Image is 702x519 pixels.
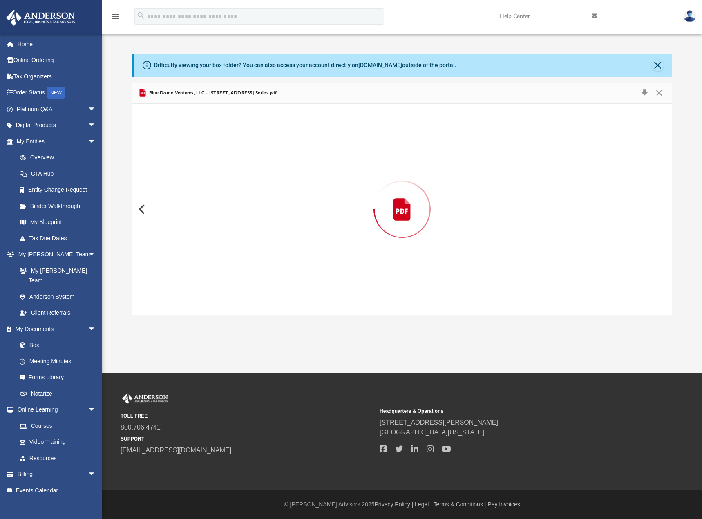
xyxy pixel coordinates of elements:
[11,289,104,305] a: Anderson System
[11,385,104,402] a: Notarize
[136,11,145,20] i: search
[88,133,104,150] span: arrow_drop_down
[652,87,666,99] button: Close
[11,150,108,166] a: Overview
[88,466,104,483] span: arrow_drop_down
[11,214,104,230] a: My Blueprint
[121,393,170,404] img: Anderson Advisors Platinum Portal
[6,101,108,117] a: Platinum Q&Aarrow_drop_down
[11,369,100,386] a: Forms Library
[6,68,108,85] a: Tax Organizers
[11,337,100,353] a: Box
[88,402,104,418] span: arrow_drop_down
[11,182,108,198] a: Entity Change Request
[88,321,104,338] span: arrow_drop_down
[11,262,100,289] a: My [PERSON_NAME] Team
[154,61,456,69] div: Difficulty viewing your box folder? You can also access your account directly on outside of the p...
[6,466,108,483] a: Billingarrow_drop_down
[88,246,104,263] span: arrow_drop_down
[110,11,120,21] i: menu
[6,52,108,69] a: Online Ordering
[380,407,633,415] small: Headquarters & Operations
[637,87,652,99] button: Download
[11,198,108,214] a: Binder Walkthrough
[6,402,104,418] a: Online Learningarrow_drop_down
[6,36,108,52] a: Home
[132,83,672,315] div: Preview
[434,501,486,508] a: Terms & Conditions |
[380,419,498,426] a: [STREET_ADDRESS][PERSON_NAME]
[11,450,104,466] a: Resources
[102,500,702,509] div: © [PERSON_NAME] Advisors 2025
[11,230,108,246] a: Tax Due Dates
[11,305,104,321] a: Client Referrals
[88,101,104,118] span: arrow_drop_down
[4,10,78,26] img: Anderson Advisors Platinum Portal
[6,246,104,263] a: My [PERSON_NAME] Teamarrow_drop_down
[6,133,108,150] a: My Entitiesarrow_drop_down
[375,501,414,508] a: Privacy Policy |
[652,60,664,71] button: Close
[121,435,374,443] small: SUPPORT
[11,353,104,369] a: Meeting Minutes
[684,10,696,22] img: User Pic
[88,117,104,134] span: arrow_drop_down
[487,501,520,508] a: Pay Invoices
[11,418,104,434] a: Courses
[121,424,161,431] a: 800.706.4741
[358,62,402,68] a: [DOMAIN_NAME]
[47,87,65,99] div: NEW
[380,429,484,436] a: [GEOGRAPHIC_DATA][US_STATE]
[11,434,100,450] a: Video Training
[110,16,120,21] a: menu
[148,89,277,97] span: Blue Dome Ventures, LLC - [STREET_ADDRESS] Series.pdf
[6,117,108,134] a: Digital Productsarrow_drop_down
[121,412,374,420] small: TOLL FREE
[6,321,104,337] a: My Documentsarrow_drop_down
[415,501,432,508] a: Legal |
[6,85,108,101] a: Order StatusNEW
[132,198,150,221] button: Previous File
[11,166,108,182] a: CTA Hub
[121,447,231,454] a: [EMAIL_ADDRESS][DOMAIN_NAME]
[6,482,108,499] a: Events Calendar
